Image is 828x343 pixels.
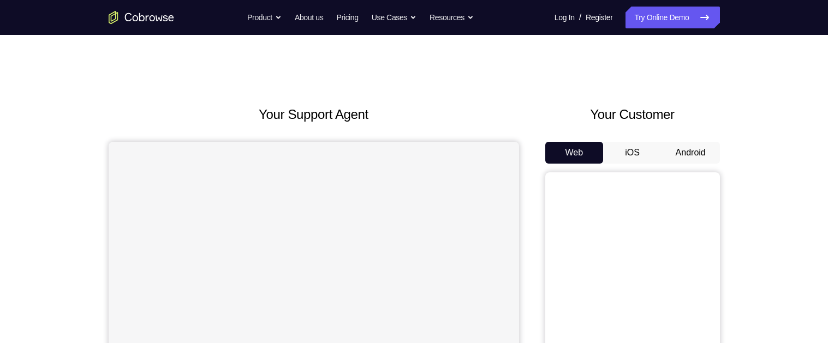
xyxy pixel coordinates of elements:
a: Pricing [336,7,358,28]
button: iOS [603,142,662,164]
a: Go to the home page [109,11,174,24]
h2: Your Support Agent [109,105,519,124]
button: Use Cases [372,7,416,28]
a: About us [295,7,323,28]
a: Register [586,7,612,28]
button: Resources [430,7,474,28]
a: Try Online Demo [626,7,719,28]
h2: Your Customer [545,105,720,124]
span: / [579,11,581,24]
button: Android [662,142,720,164]
button: Product [247,7,282,28]
a: Log In [555,7,575,28]
button: Web [545,142,604,164]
